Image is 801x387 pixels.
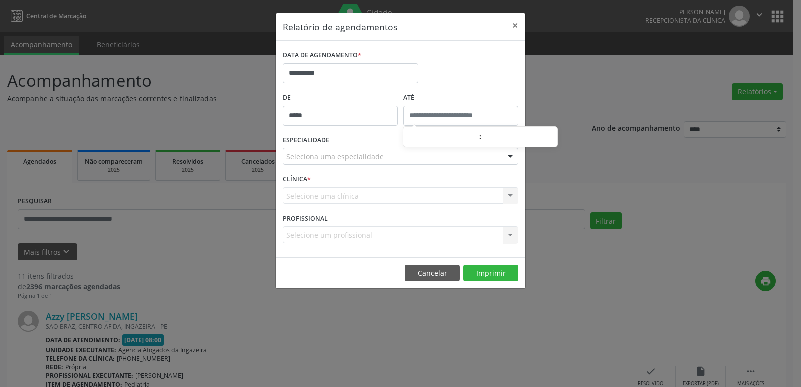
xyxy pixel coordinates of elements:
[283,90,398,106] label: De
[482,128,557,148] input: Minute
[405,265,460,282] button: Cancelar
[286,151,384,162] span: Seleciona uma especialidade
[283,48,361,63] label: DATA DE AGENDAMENTO
[505,13,525,38] button: Close
[479,127,482,147] span: :
[463,265,518,282] button: Imprimir
[403,128,479,148] input: Hour
[283,20,397,33] h5: Relatório de agendamentos
[283,211,328,226] label: PROFISSIONAL
[403,90,518,106] label: ATÉ
[283,172,311,187] label: CLÍNICA
[283,133,329,148] label: ESPECIALIDADE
